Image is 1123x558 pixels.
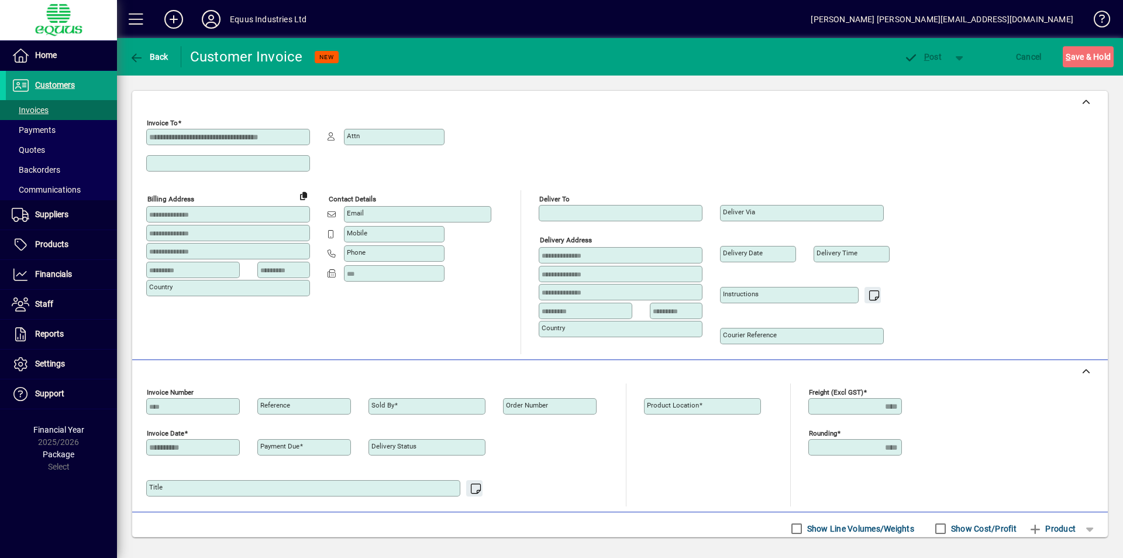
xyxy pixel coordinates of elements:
a: Products [6,230,117,259]
mat-label: Delivery status [371,442,416,450]
mat-label: Country [149,283,173,291]
span: Financial Year [33,425,84,434]
a: Settings [6,350,117,379]
mat-label: Sold by [371,401,394,409]
a: Home [6,41,117,70]
mat-label: Email [347,209,364,217]
a: Backorders [6,160,117,180]
span: Suppliers [35,210,68,219]
a: Suppliers [6,200,117,230]
span: ost [904,52,942,61]
mat-label: Instructions [723,290,759,298]
mat-label: Phone [347,248,366,256]
span: S [1066,52,1070,61]
mat-label: Reference [260,401,290,409]
span: Backorders [12,165,60,174]
span: Customers [35,80,75,90]
a: Quotes [6,140,117,160]
span: Product [1028,519,1076,538]
mat-label: Payment due [260,442,299,450]
span: Settings [35,359,65,368]
button: Copy to Delivery address [294,186,313,205]
a: Invoices [6,100,117,120]
button: Add [155,9,192,30]
span: Back [129,52,168,61]
span: Reports [35,329,64,338]
span: Home [35,50,57,60]
span: Communications [12,185,81,194]
mat-label: Invoice To [147,119,178,127]
a: Support [6,379,117,409]
label: Show Cost/Profit [949,523,1017,535]
mat-label: Order number [506,401,548,409]
a: Payments [6,120,117,140]
span: Staff [35,299,53,309]
mat-label: Freight (excl GST) [809,388,863,396]
mat-label: Rounding [809,429,837,437]
span: Payments [12,125,56,135]
mat-label: Country [542,324,565,332]
div: [PERSON_NAME] [PERSON_NAME][EMAIL_ADDRESS][DOMAIN_NAME] [811,10,1073,29]
button: Save & Hold [1063,46,1114,67]
a: Knowledge Base [1085,2,1108,40]
a: Communications [6,180,117,200]
span: Package [43,450,74,459]
label: Show Line Volumes/Weights [805,523,914,535]
span: NEW [319,53,334,61]
span: Financials [35,269,72,279]
a: Staff [6,290,117,319]
button: Profile [192,9,230,30]
span: Products [35,239,68,249]
span: ave & Hold [1066,47,1111,66]
app-page-header-button: Back [117,46,181,67]
span: P [924,52,929,61]
span: Quotes [12,145,45,155]
mat-label: Delivery date [723,249,763,257]
div: Equus Industries Ltd [230,10,307,29]
mat-label: Mobile [347,229,367,237]
span: Support [35,389,64,398]
button: Product [1022,518,1081,539]
a: Financials [6,260,117,289]
mat-label: Deliver To [539,195,570,203]
a: Reports [6,320,117,349]
mat-label: Invoice number [147,388,194,396]
button: Back [126,46,171,67]
mat-label: Delivery time [817,249,857,257]
mat-label: Attn [347,132,360,140]
mat-label: Courier Reference [723,331,777,339]
div: Customer Invoice [190,47,303,66]
mat-label: Deliver via [723,208,755,216]
span: Invoices [12,105,49,115]
button: Post [898,46,948,67]
mat-label: Product location [647,401,699,409]
mat-label: Invoice date [147,429,184,437]
mat-label: Title [149,483,163,491]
